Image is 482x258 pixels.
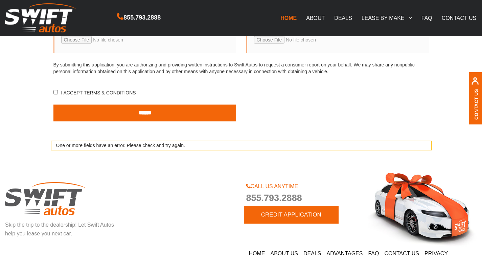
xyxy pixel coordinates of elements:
[5,182,86,215] img: skip the trip to the dealership! let swift autos help you lease you next car, footer logo
[60,90,136,95] span: I accept Terms & Conditions
[53,36,236,53] input: Driving License front image
[5,3,76,33] img: Swift Autos
[51,141,432,151] div: One or more fields have an error. Please check and try again.
[53,61,429,75] p: By submitting this application, you are authorizing and providing written instructions to Swift A...
[367,173,477,247] img: skip the trip to the dealership! let swift autos help you lease you next car, swift cars
[276,11,301,25] a: HOME
[301,11,329,25] a: ABOUT
[246,191,357,206] span: 855.793.2888
[437,11,481,25] a: CONTACT US
[123,13,161,23] span: 855.793.2888
[5,221,115,238] p: Skip the trip to the dealership! Let Swift Autos help you lease you next car.
[474,89,479,120] a: Contact Us
[117,15,161,21] a: 855.793.2888
[329,11,357,25] a: DEALS
[246,183,357,205] a: CALL US ANYTIME855.793.2888
[244,206,339,224] a: CREDIT APPLICATION
[53,90,58,94] input: I accept Terms & Conditions
[246,26,429,60] label: Driving license back image
[417,11,437,25] a: FAQ
[357,11,417,25] a: LEASE BY MAKE
[471,77,479,89] img: contact us, iconuser
[53,26,236,60] label: Driving License front image
[246,36,429,53] input: Driving license back image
